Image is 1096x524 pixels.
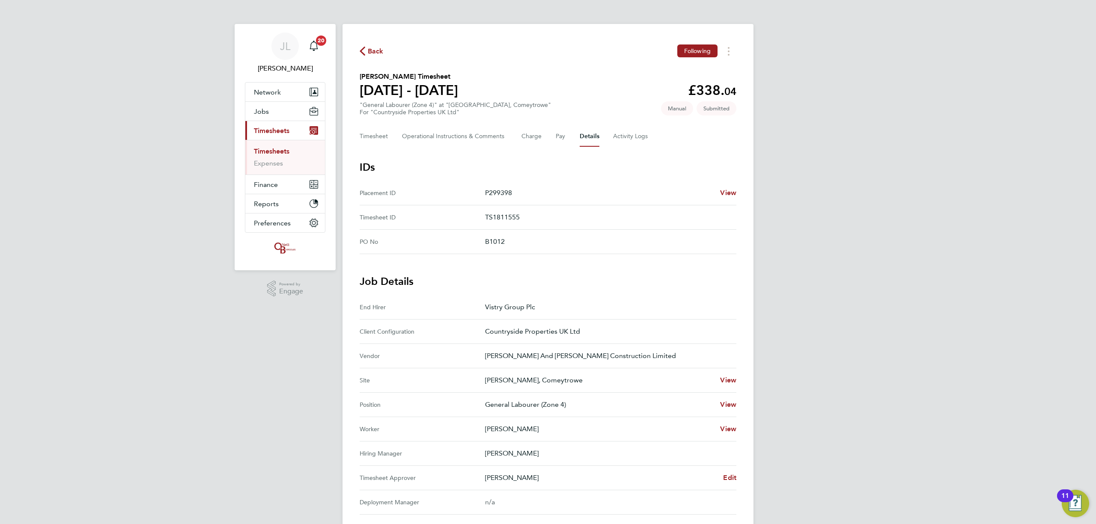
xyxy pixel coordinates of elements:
div: Site [360,375,485,385]
p: [PERSON_NAME] And [PERSON_NAME] Construction Limited [485,351,730,361]
p: [PERSON_NAME] [485,448,730,459]
button: Jobs [245,102,325,121]
p: B1012 [485,237,730,247]
a: Go to home page [245,241,325,255]
button: Charge [521,126,542,147]
span: Jordan Lee [245,63,325,74]
span: Preferences [254,219,291,227]
span: 04 [724,85,736,98]
div: Hiring Manager [360,448,485,459]
button: Timesheets [245,121,325,140]
span: View [720,376,736,384]
button: Finance [245,175,325,194]
button: Reports [245,194,325,213]
h3: Job Details [360,275,736,288]
span: Jobs [254,107,269,115]
button: Timesheet [360,126,388,147]
button: Operational Instructions & Comments [402,126,508,147]
button: Details [580,126,599,147]
span: Engage [279,288,303,295]
div: Placement ID [360,188,485,198]
div: Vendor [360,351,485,361]
span: Powered by [279,281,303,288]
button: Timesheets Menu [721,44,736,58]
div: Client Configuration [360,326,485,337]
a: Timesheets [254,147,289,155]
div: Deployment Manager [360,497,485,507]
div: Position [360,400,485,410]
p: P299398 [485,188,713,198]
p: Countryside Properties UK Ltd [485,326,730,337]
button: Preferences [245,213,325,232]
a: View [720,375,736,385]
button: Back [360,46,384,56]
button: Open Resource Center, 11 new notifications [1062,490,1089,517]
a: JL[PERSON_NAME] [245,33,325,74]
a: View [720,424,736,434]
h3: IDs [360,160,736,174]
a: Edit [723,473,736,483]
span: Back [368,46,384,56]
div: "General Labourer (Zone 4)" at "[GEOGRAPHIC_DATA], Comeytrowe" [360,101,551,116]
h1: [DATE] - [DATE] [360,82,458,99]
span: Network [254,88,281,96]
span: This timesheet was manually created. [661,101,693,115]
p: [PERSON_NAME] [485,473,716,483]
span: JL [280,41,290,52]
button: Following [677,44,718,57]
button: Activity Logs [613,126,649,147]
span: Edit [723,474,736,482]
h2: [PERSON_NAME] Timesheet [360,71,458,82]
button: Pay [556,126,566,147]
div: Timesheets [245,140,325,175]
button: Network [245,83,325,101]
div: n/a [485,497,723,507]
div: Timesheet Approver [360,473,485,483]
span: Reports [254,200,279,208]
span: This timesheet is Submitted. [697,101,736,115]
span: Finance [254,181,278,189]
a: View [720,400,736,410]
p: Vistry Group Plc [485,302,730,312]
a: Powered byEngage [267,281,304,297]
p: [PERSON_NAME] [485,424,713,434]
img: oneillandbrennan-logo-retina.png [273,241,298,255]
a: View [720,188,736,198]
span: 20 [316,36,326,46]
a: 20 [305,33,322,60]
div: 11 [1061,496,1069,507]
span: View [720,400,736,409]
nav: Main navigation [235,24,336,270]
p: [PERSON_NAME], Comeytrowe [485,375,713,385]
app-decimal: £338. [688,82,736,98]
div: PO No [360,237,485,247]
p: TS1811555 [485,212,730,222]
span: View [720,425,736,433]
div: Worker [360,424,485,434]
a: Expenses [254,159,283,167]
div: End Hirer [360,302,485,312]
p: General Labourer (Zone 4) [485,400,713,410]
div: For "Countryside Properties UK Ltd" [360,109,551,116]
span: View [720,189,736,197]
span: Timesheets [254,127,289,135]
span: Following [684,47,711,55]
div: Timesheet ID [360,212,485,222]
